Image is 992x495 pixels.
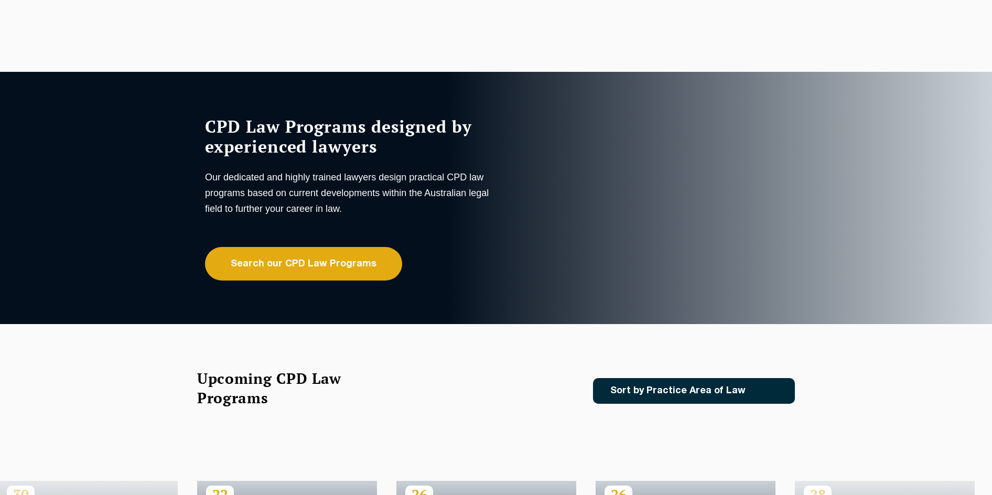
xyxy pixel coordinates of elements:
[205,247,402,281] a: Search our CPD Law Programs
[197,369,368,407] h2: Upcoming CPD Law Programs
[205,116,493,156] h1: CPD Law Programs designed by experienced lawyers
[205,169,493,217] p: Our dedicated and highly trained lawyers design practical CPD law programs based on current devel...
[593,378,795,404] a: Sort by Practice Area of Law
[762,386,774,395] img: Icon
